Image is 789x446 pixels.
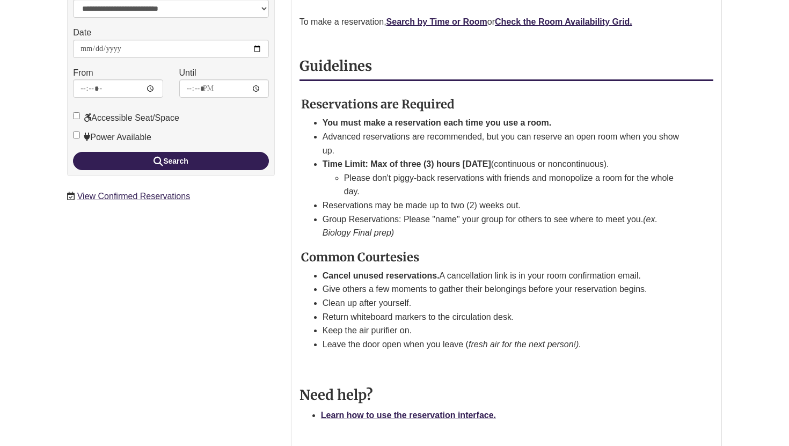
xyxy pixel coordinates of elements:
em: fresh air for the next person!). [469,340,581,349]
label: From [73,66,93,80]
li: (continuous or noncontinuous). [323,157,688,199]
input: Accessible Seat/Space [73,112,80,119]
label: Until [179,66,196,80]
li: Leave the door open when you leave ( [323,338,688,352]
a: Learn how to use the reservation interface. [321,411,496,420]
strong: You must make a reservation each time you use a room. [323,118,552,127]
li: Clean up after yourself. [323,296,688,310]
button: Search [73,152,269,170]
li: A cancellation link is in your room confirmation email. [323,269,688,283]
label: Accessible Seat/Space [73,111,179,125]
strong: Time Limit: Max of three (3) hours [DATE] [323,159,491,169]
strong: Common Courtesies [301,250,419,265]
li: Keep the air purifier on. [323,324,688,338]
strong: Reservations are Required [301,97,455,112]
strong: Cancel unused reservations. [323,271,440,280]
strong: Guidelines [299,57,372,75]
a: View Confirmed Reservations [77,192,190,201]
li: Give others a few moments to gather their belongings before your reservation begins. [323,282,688,296]
p: To make a reservation, or [299,15,713,29]
label: Date [73,26,91,40]
label: Power Available [73,130,151,144]
li: Advanced reservations are recommended, but you can reserve an open room when you show up. [323,130,688,157]
li: Please don't piggy-back reservations with friends and monopolize a room for the whole day. [344,171,688,199]
input: Power Available [73,131,80,138]
a: Search by Time or Room [386,17,487,26]
li: Group Reservations: Please "name" your group for others to see where to meet you. [323,213,688,240]
strong: Need help? [299,386,373,404]
li: Return whiteboard markers to the circulation desk. [323,310,688,324]
li: Reservations may be made up to two (2) weeks out. [323,199,688,213]
a: Check the Room Availability Grid. [495,17,632,26]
